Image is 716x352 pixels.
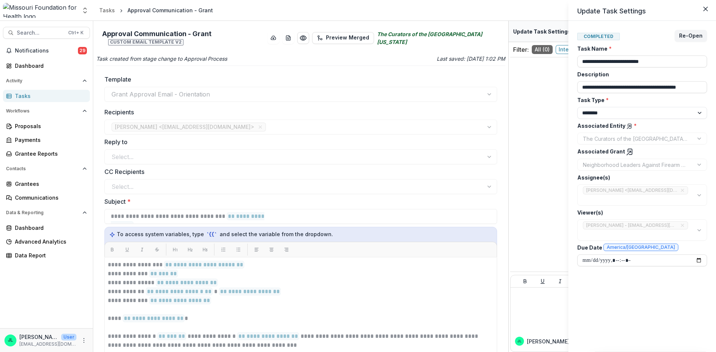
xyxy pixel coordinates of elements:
span: America/[GEOGRAPHIC_DATA] [607,245,675,250]
label: Task Name [577,45,703,53]
label: Associated Entity [577,122,703,130]
label: Assignee(s) [577,174,703,181]
label: Viewer(s) [577,209,703,216]
span: Completed [577,33,620,40]
label: Due Date [577,244,703,251]
button: Re-Open [675,30,707,42]
button: Close [700,3,712,15]
label: Description [577,70,703,78]
label: Task Type [577,96,703,104]
label: Associated Grant [577,148,703,156]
